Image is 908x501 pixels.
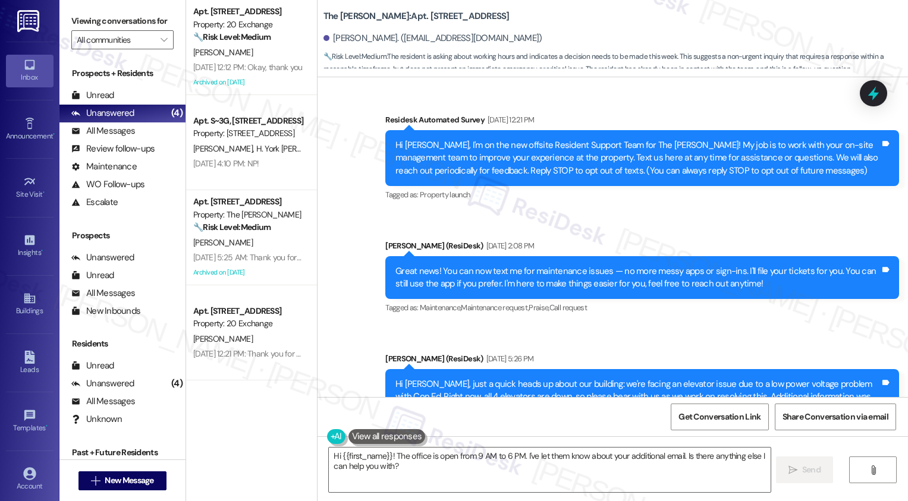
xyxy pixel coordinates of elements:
div: Escalate [71,196,118,209]
label: Viewing conversations for [71,12,174,30]
span: Send [802,464,821,476]
div: Review follow-ups [71,143,155,155]
div: All Messages [71,395,135,408]
div: [DATE] 4:10 PM: NP! [193,158,259,169]
div: Residents [59,338,186,350]
i:  [161,35,167,45]
div: [PERSON_NAME] (ResiDesk) [385,352,899,369]
span: Call request [549,303,587,313]
div: Unread [71,269,114,282]
div: Unread [71,360,114,372]
span: Share Conversation via email [783,411,888,423]
span: [PERSON_NAME] [193,143,256,154]
button: Get Conversation Link [671,404,768,430]
span: Property launch [420,190,470,200]
div: Property: 20 Exchange [193,18,303,31]
span: : The resident is asking about working hours and indicates a decision needs to be made this week.... [323,51,908,76]
span: H. York [PERSON_NAME] [256,143,344,154]
span: Maintenance request , [461,303,529,313]
a: Insights • [6,230,54,262]
div: Apt. [STREET_ADDRESS] [193,196,303,208]
div: Prospects + Residents [59,67,186,80]
div: Unanswered [71,251,134,264]
input: All communities [77,30,155,49]
div: (4) [168,374,186,393]
a: Site Visit • [6,172,54,204]
div: Unanswered [71,107,134,119]
div: Archived on [DATE] [192,75,304,90]
button: Share Conversation via email [775,404,896,430]
a: Buildings [6,288,54,320]
span: [PERSON_NAME] [193,333,253,344]
div: Past + Future Residents [59,446,186,459]
div: [PERSON_NAME]. ([EMAIL_ADDRESS][DOMAIN_NAME]) [323,32,542,45]
span: Maintenance , [420,303,461,313]
img: ResiDesk Logo [17,10,42,32]
span: • [53,130,55,138]
a: Inbox [6,55,54,87]
div: Unread [71,89,114,102]
div: Apt. [STREET_ADDRESS] [193,305,303,317]
i:  [869,465,878,475]
div: Residesk Automated Survey [385,114,899,130]
span: • [41,247,43,255]
textarea: Hi {{first_name}}! The office is open from 9 AM to 6 PM. I've let them know about your additional... [329,448,771,492]
i:  [91,476,100,486]
span: • [46,422,48,430]
div: [DATE] 12:21 PM: Thank you for contacting our leasing department. A leasing partner will be in to... [193,348,726,359]
span: • [43,188,45,197]
div: Tagged as: [385,299,899,316]
div: Hi [PERSON_NAME], I'm on the new offsite Resident Support Team for The [PERSON_NAME]! My job is t... [395,139,880,177]
div: Hi [PERSON_NAME], just a quick heads up about our building: we're facing an elevator issue due to... [395,378,880,416]
a: Templates • [6,405,54,437]
button: New Message [78,471,166,490]
div: [DATE] 5:26 PM [483,352,534,365]
div: [DATE] 2:08 PM [483,240,535,252]
div: Unanswered [71,377,134,390]
div: (4) [168,104,186,122]
strong: 🔧 Risk Level: Medium [193,31,271,42]
div: All Messages [71,125,135,137]
div: [PERSON_NAME] (ResiDesk) [385,240,899,256]
strong: 🔧 Risk Level: Medium [193,222,271,232]
div: Maintenance [71,160,137,173]
span: New Message [105,474,153,487]
div: Tagged as: [385,186,899,203]
div: Apt. [STREET_ADDRESS] [193,5,303,18]
div: Archived on [DATE] [192,265,304,280]
div: WO Follow-ups [71,178,144,191]
b: The [PERSON_NAME]: Apt. [STREET_ADDRESS] [323,10,510,23]
div: Property: 20 Exchange [193,317,303,330]
div: Prospects [59,229,186,242]
div: All Messages [71,287,135,300]
div: [DATE] 12:12 PM: Okay, thank you [193,62,303,73]
button: Send [776,456,834,483]
div: New Inbounds [71,305,140,317]
span: Praise , [529,303,549,313]
div: Apt. S~3G, [STREET_ADDRESS] [193,115,303,127]
a: Account [6,464,54,496]
div: [DATE] 12:21 PM [485,114,534,126]
a: Leads [6,347,54,379]
div: Great news! You can now text me for maintenance issues — no more messy apps or sign-ins. I'll fil... [395,265,880,291]
div: Unknown [71,413,122,426]
div: Property: [STREET_ADDRESS] [193,127,303,140]
strong: 🔧 Risk Level: Medium [323,52,387,61]
span: [PERSON_NAME] [193,47,253,58]
div: Property: The [PERSON_NAME] [193,209,303,221]
span: Get Conversation Link [678,411,761,423]
span: [PERSON_NAME] [193,237,253,248]
i:  [788,465,797,475]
